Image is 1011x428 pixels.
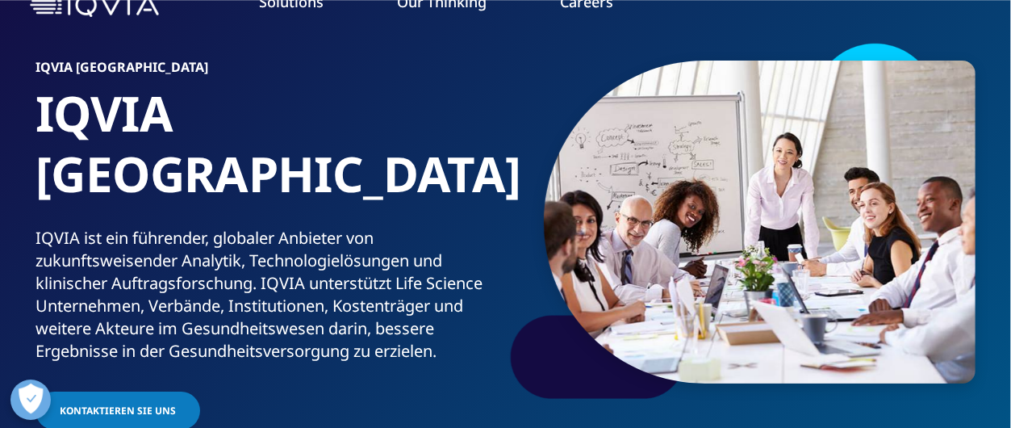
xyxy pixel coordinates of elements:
[36,83,499,227] h1: IQVIA [GEOGRAPHIC_DATA]
[10,380,51,420] button: Präferenzen öffnen
[544,61,975,384] img: 877_businesswoman-leading-meeting.jpg
[36,227,499,363] div: IQVIA ist ein führender, globaler Anbieter von zukunftsweisender Analytik, Technologielösungen un...
[36,61,499,83] h6: IQVIA [GEOGRAPHIC_DATA]
[60,404,176,418] span: Kontaktieren Sie uns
